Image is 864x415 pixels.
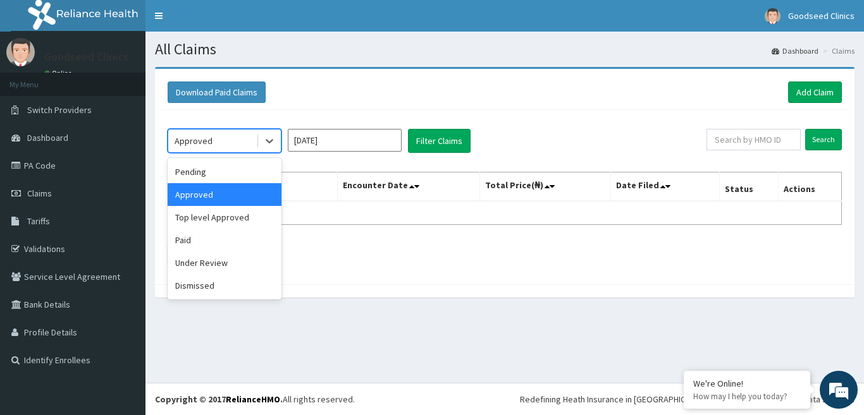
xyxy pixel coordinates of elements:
div: Top level Approved [168,206,281,229]
p: Goodseed Clinics [44,51,128,63]
span: Tariffs [27,215,50,227]
div: Paid [168,229,281,251]
div: Pending [168,160,281,183]
th: Encounter Date [338,172,479,201]
div: Under Review [168,251,281,274]
img: User Image [6,38,35,66]
th: Actions [778,172,841,201]
p: How may I help you today? [693,391,801,402]
div: Redefining Heath Insurance in [GEOGRAPHIC_DATA] using Telemedicine and Data Science! [520,393,855,406]
th: Total Price(₦) [479,172,611,201]
li: Claims [820,45,855,56]
div: Dismissed [168,274,281,297]
button: Download Paid Claims [168,81,266,103]
input: Search by HMO ID [707,129,801,150]
th: Status [720,172,779,201]
th: Date Filed [611,172,720,201]
span: Dashboard [27,132,68,143]
div: We're Online! [693,378,801,389]
span: Goodseed Clinics [788,10,855,21]
a: Online [44,69,75,78]
input: Search [805,129,842,150]
a: Dashboard [772,45,818,56]
h1: All Claims [155,41,855,57]
div: Approved [168,183,281,206]
div: Approved [175,135,213,147]
input: Select Month and Year [288,129,402,152]
span: Claims [27,188,52,199]
button: Filter Claims [408,129,471,153]
img: User Image [765,8,781,24]
span: Switch Providers [27,104,92,116]
a: RelianceHMO [226,394,280,405]
a: Add Claim [788,81,842,103]
strong: Copyright © 2017 . [155,394,283,405]
footer: All rights reserved. [145,383,864,415]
